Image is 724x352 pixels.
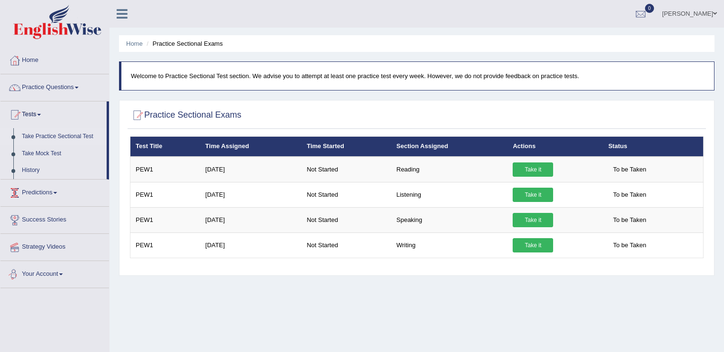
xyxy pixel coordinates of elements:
[200,157,301,182] td: [DATE]
[301,137,391,157] th: Time Started
[513,188,553,202] a: Take it
[18,162,107,179] a: History
[131,71,704,80] p: Welcome to Practice Sectional Test section. We advise you to attempt at least one practice test e...
[645,4,655,13] span: 0
[200,182,301,207] td: [DATE]
[18,145,107,162] a: Take Mock Test
[608,213,651,227] span: To be Taken
[391,182,508,207] td: Listening
[0,234,109,258] a: Strategy Videos
[0,74,109,98] a: Practice Questions
[130,108,241,122] h2: Practice Sectional Exams
[130,137,200,157] th: Test Title
[301,182,391,207] td: Not Started
[130,157,200,182] td: PEW1
[0,180,109,203] a: Predictions
[608,162,651,177] span: To be Taken
[513,213,553,227] a: Take it
[513,162,553,177] a: Take it
[513,238,553,252] a: Take it
[391,157,508,182] td: Reading
[608,238,651,252] span: To be Taken
[130,207,200,232] td: PEW1
[144,39,223,48] li: Practice Sectional Exams
[126,40,143,47] a: Home
[200,232,301,258] td: [DATE]
[130,232,200,258] td: PEW1
[200,207,301,232] td: [DATE]
[507,137,603,157] th: Actions
[200,137,301,157] th: Time Assigned
[301,207,391,232] td: Not Started
[391,232,508,258] td: Writing
[0,261,109,285] a: Your Account
[18,128,107,145] a: Take Practice Sectional Test
[391,207,508,232] td: Speaking
[391,137,508,157] th: Section Assigned
[130,182,200,207] td: PEW1
[301,157,391,182] td: Not Started
[603,137,704,157] th: Status
[0,207,109,231] a: Success Stories
[301,232,391,258] td: Not Started
[0,101,107,125] a: Tests
[608,188,651,202] span: To be Taken
[0,47,109,71] a: Home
